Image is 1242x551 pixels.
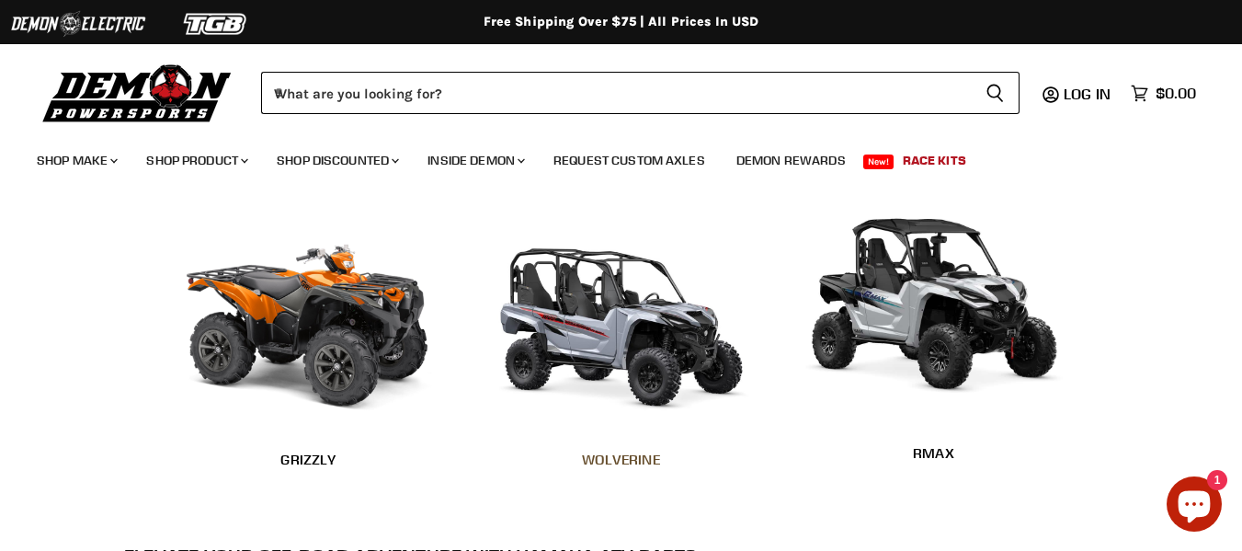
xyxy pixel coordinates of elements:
[1055,86,1122,102] a: Log in
[1156,85,1196,102] span: $0.00
[261,72,1020,114] form: Product
[171,438,447,480] a: Grizzly
[1064,85,1111,103] span: Log in
[971,72,1020,114] button: Search
[540,142,719,179] a: Request Custom Axles
[37,60,238,125] img: Demon Powersports
[723,142,860,179] a: Demon Rewards
[23,142,129,179] a: Shop Make
[796,432,1072,475] a: RMAX
[889,142,980,179] a: Race Kits
[484,450,759,469] h2: Wolverine
[484,438,759,480] a: Wolverine
[863,155,894,169] span: New!
[171,450,447,469] h2: Grizzly
[796,443,1072,463] h2: RMAX
[1161,476,1227,536] inbox-online-store-chat: Shopify online store chat
[261,72,971,114] input: When autocomplete results are available use up and down arrows to review and enter to select
[171,194,447,424] img: Grizzly
[9,6,147,41] img: Demon Electric Logo 2
[23,134,1191,179] ul: Main menu
[132,142,259,179] a: Shop Product
[147,6,285,41] img: TGB Logo 2
[484,194,759,424] img: Wolverine
[263,142,410,179] a: Shop Discounted
[414,142,536,179] a: Inside Demon
[796,194,1072,418] img: RMAX
[1122,80,1205,107] a: $0.00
